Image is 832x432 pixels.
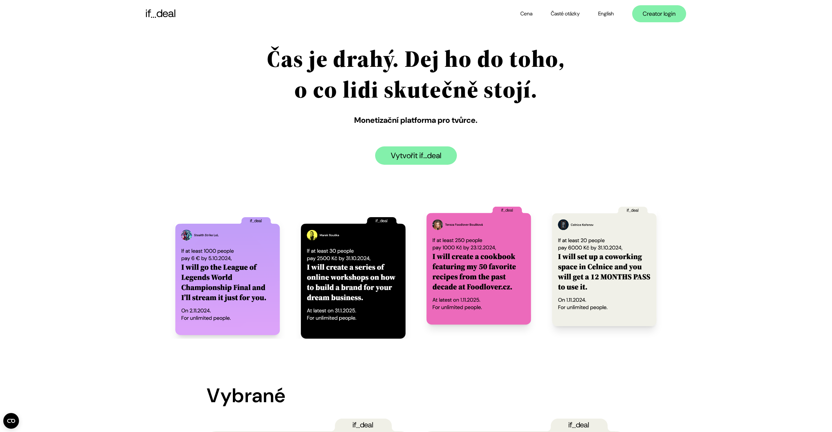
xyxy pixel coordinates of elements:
a: Creator login [632,5,686,22]
a: Vytvořit if...deal [375,146,457,165]
img: if...deal [146,9,175,18]
a: Cena [520,10,532,17]
h2: Vybrané [207,386,458,405]
a: Časté otázky [551,10,580,17]
img: And example of a successful deal [426,207,531,325]
img: And example of a successful deal [552,207,657,326]
a: English [598,10,614,17]
div: Monetizační platforma pro tvůrce. [267,115,565,125]
img: And example of a successful deal [175,217,280,335]
button: Open CMP widget [3,413,19,429]
h1: Čas je drahý. Dej ho do toho, o co lidi skutečně stojí. [267,43,565,104]
img: And example of a successful deal [301,217,406,339]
